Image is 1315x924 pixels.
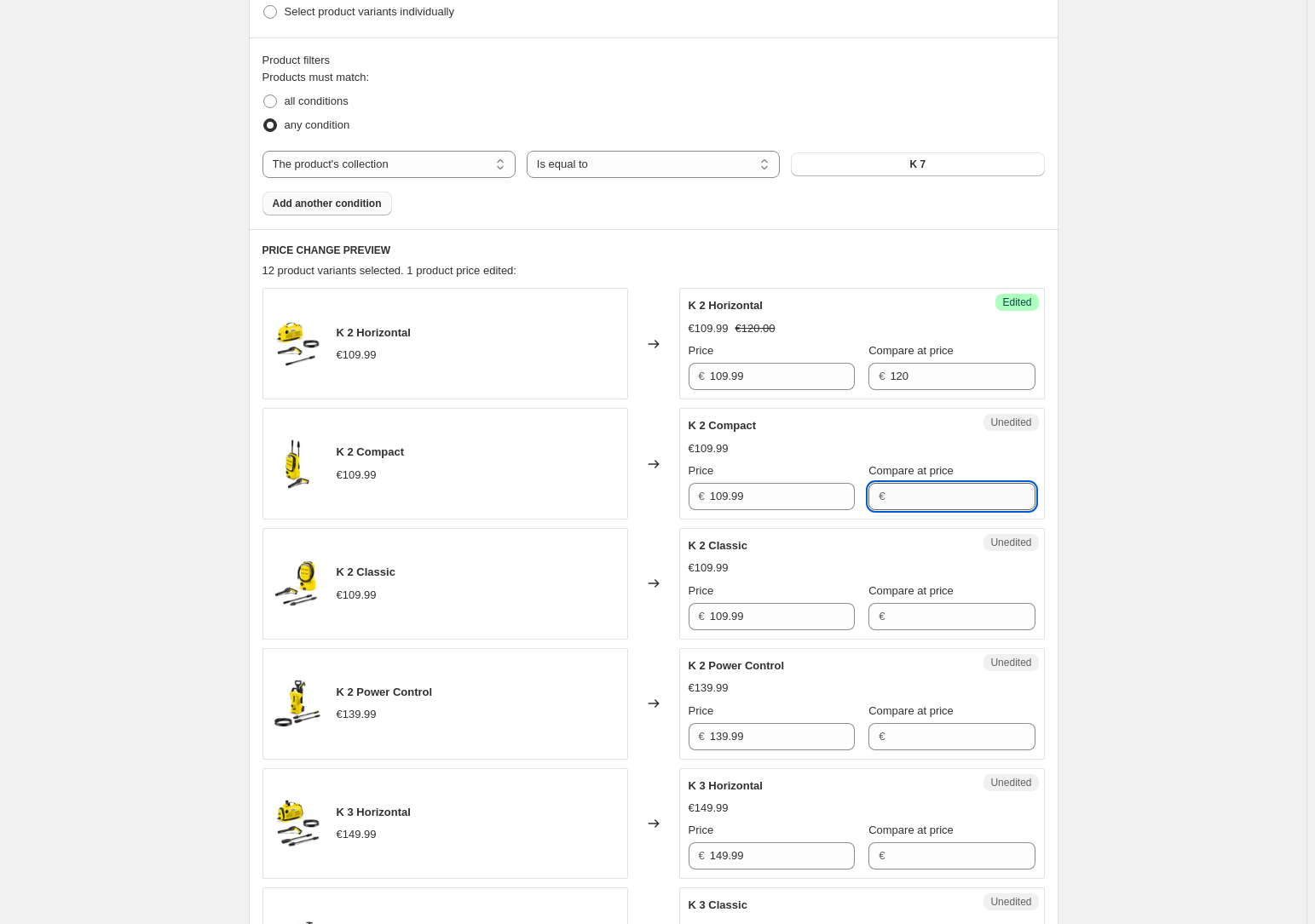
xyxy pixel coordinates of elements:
[689,320,729,337] div: €109.99
[262,244,1045,257] h6: PRICE CHANGE PREVIEW
[879,490,885,502] span: €
[879,370,885,382] span: €
[699,849,705,862] span: €
[337,467,377,484] div: €109.99
[689,464,714,477] span: Price
[262,264,516,277] span: 12 product variants selected. 1 product price edited:
[689,659,785,672] span: K 2 Power Control
[272,678,323,729] img: d2_ddaed68c-4c17-4ef1-ba5c-f457f61bb92f_80x.jpg
[1002,296,1031,309] span: Edited
[699,730,705,743] span: €
[699,610,705,623] span: €
[879,849,885,862] span: €
[909,158,926,171] span: K 7
[990,776,1031,789] span: Unedited
[337,826,377,843] div: €149.99
[337,686,433,698] span: K 2 Power Control
[791,152,1044,176] button: K 7
[689,584,714,597] span: Price
[285,118,350,131] span: any condition
[689,680,729,697] div: €139.99
[689,898,747,911] span: K 3 Classic
[699,490,705,502] span: €
[990,416,1031,429] span: Unedited
[868,464,954,477] span: Compare at price
[689,344,714,357] span: Price
[272,798,323,849] img: d2_d06c982b-e2cf-4878-806f-56f1dbb4c554_80x.jpg
[689,419,756,432] span: K 2 Compact
[990,895,1031,909] span: Unedited
[699,370,705,382] span: €
[735,320,776,337] strike: €120.00
[879,610,885,623] span: €
[285,5,454,18] span: Select product variants individually
[990,656,1031,669] span: Unedited
[262,192,392,215] button: Add another condition
[272,319,323,370] img: d2_931c9c73-51e5-41a7-8eff-5c97cb793929_80x.jpg
[990,536,1031,549] span: Unedited
[868,704,954,717] span: Compare at price
[689,440,729,457] div: €109.99
[689,560,729,577] div: €109.99
[868,584,954,597] span: Compare at price
[272,558,323,609] img: d2_eef61c54-5bf3-4970-894b-ec9d4d6524a6_80x.jpg
[273,197,382,210] span: Add another condition
[337,326,411,339] span: K 2 Horizontal
[689,800,729,817] div: €149.99
[689,299,763,312] span: K 2 Horizontal
[337,445,404,458] span: K 2 Compact
[337,347,377,364] div: €109.99
[689,824,714,836] span: Price
[337,806,411,818] span: K 3 Horizontal
[337,565,395,578] span: K 2 Classic
[868,344,954,357] span: Compare at price
[272,439,323,490] img: d2_0d62fd14-073e-42f3-bfa3-19ee53d88b6d_80x.jpg
[868,824,954,836] span: Compare at price
[337,706,377,723] div: €139.99
[262,52,1045,69] div: Product filters
[689,779,763,792] span: K 3 Horizontal
[337,587,377,604] div: €109.99
[689,704,714,717] span: Price
[285,95,349,107] span: all conditions
[262,71,370,83] span: Products must match:
[689,539,747,552] span: K 2 Classic
[879,730,885,743] span: €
